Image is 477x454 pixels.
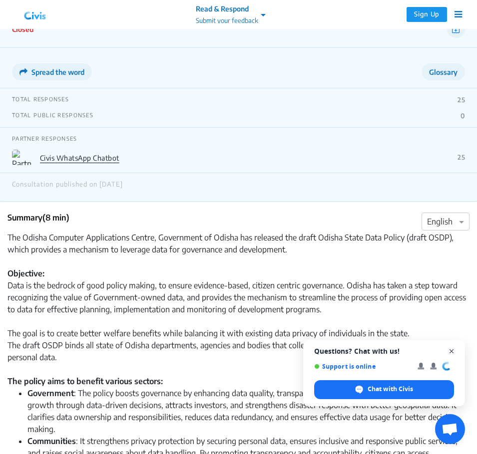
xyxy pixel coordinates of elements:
p: PARTNER RESPONSES [12,135,465,142]
p: 0 [461,112,465,120]
div: The goal is to create better welfare benefits while balancing it with existing data privacy of in... [7,327,470,339]
div: Chat with Civis [314,380,454,399]
button: Glossary [422,63,465,80]
strong: Communities [27,436,76,446]
strong: Objective: [7,268,44,278]
div: Consultation published on [DATE] [12,181,123,194]
span: (8 min) [42,213,69,223]
img: Partner Logo [12,150,32,165]
span: Questions? Chat with us! [314,347,454,355]
button: Sign Up [407,7,447,22]
strong: Government [27,388,74,398]
div: Open chat [435,414,465,444]
p: Closed [12,24,33,34]
p: 25 [458,96,465,104]
span: Support is online [314,363,411,370]
div: The draft OSDP binds all state of Odisha departments, agencies and bodies that collect, manage, s... [7,339,470,363]
p: TOTAL PUBLIC RESPONSES [12,112,93,120]
span: Close chat [446,345,458,358]
strong: The policy aims to benefit various sectors: [7,376,163,386]
div: The Odisha Computer Applications Centre, Government of Odisha has released the draft Odisha State... [7,231,470,255]
p: Summary [7,212,69,224]
span: Chat with Civis [368,385,413,394]
button: Spread the word [12,63,92,80]
span: Glossary [429,68,458,76]
p: Submit your feedback [196,16,258,26]
span: Spread the word [31,68,84,76]
a: Civis WhatsApp Chatbot [40,154,119,162]
li: : The policy boosts governance by enhancing data quality, transparency, and accountability. It dr... [27,387,470,435]
p: 25 [458,153,465,161]
div: Data is the bedrock of good policy making, to ensure evidence-based, citizen centric governance. ... [7,279,470,315]
img: navlogo.png [15,7,55,22]
p: TOTAL RESPONSES [12,96,69,104]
